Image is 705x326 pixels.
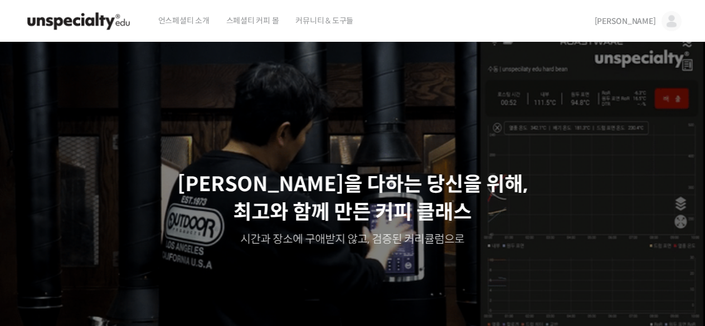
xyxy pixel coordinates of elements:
[11,171,694,227] p: [PERSON_NAME]을 다하는 당신을 위해, 최고와 함께 만든 커피 클래스
[595,16,656,26] span: [PERSON_NAME]
[11,232,694,247] p: 시간과 장소에 구애받지 않고, 검증된 커리큘럼으로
